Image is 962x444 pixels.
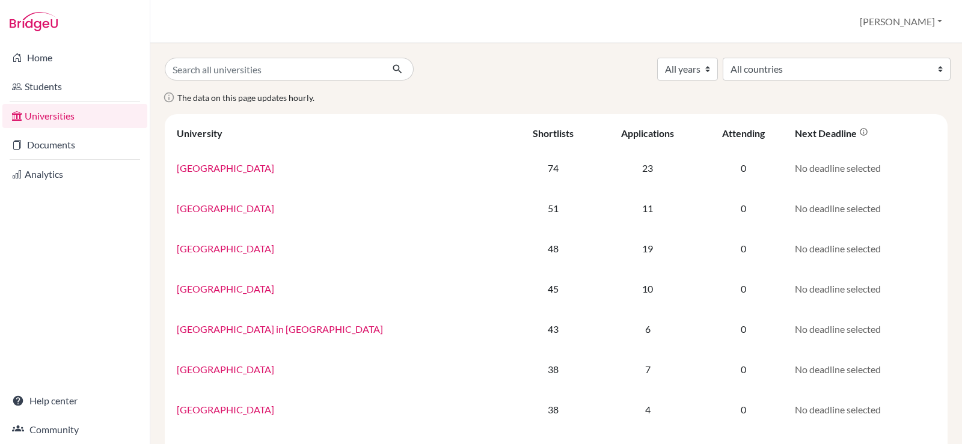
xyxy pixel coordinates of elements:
[165,58,382,81] input: Search all universities
[510,228,596,269] td: 48
[795,404,881,415] span: No deadline selected
[596,148,700,188] td: 23
[2,418,147,442] a: Community
[795,283,881,294] span: No deadline selected
[170,119,510,148] th: University
[795,162,881,174] span: No deadline selected
[596,349,700,389] td: 7
[177,162,274,174] a: [GEOGRAPHIC_DATA]
[2,162,147,186] a: Analytics
[177,93,314,103] span: The data on this page updates hourly.
[510,309,596,349] td: 43
[596,188,700,228] td: 11
[700,228,788,269] td: 0
[510,349,596,389] td: 38
[795,363,881,375] span: No deadline selected
[510,188,596,228] td: 51
[2,389,147,413] a: Help center
[596,309,700,349] td: 6
[795,243,881,254] span: No deadline selected
[177,243,274,254] a: [GEOGRAPHIC_DATA]
[2,104,147,128] a: Universities
[2,46,147,70] a: Home
[596,228,700,269] td: 19
[596,389,700,430] td: 4
[177,404,274,415] a: [GEOGRAPHIC_DATA]
[177,323,383,335] a: [GEOGRAPHIC_DATA] in [GEOGRAPHIC_DATA]
[10,12,58,31] img: Bridge-U
[795,127,868,139] div: Next deadline
[533,127,574,139] div: Shortlists
[700,349,788,389] td: 0
[621,127,674,139] div: Applications
[510,269,596,309] td: 45
[177,202,274,214] a: [GEOGRAPHIC_DATA]
[510,148,596,188] td: 74
[177,283,274,294] a: [GEOGRAPHIC_DATA]
[700,309,788,349] td: 0
[700,188,788,228] td: 0
[700,148,788,188] td: 0
[795,323,881,335] span: No deadline selected
[854,10,948,33] button: [PERSON_NAME]
[700,269,788,309] td: 0
[510,389,596,430] td: 38
[177,363,274,375] a: [GEOGRAPHIC_DATA]
[795,202,881,214] span: No deadline selected
[2,75,147,99] a: Students
[596,269,700,309] td: 10
[722,127,765,139] div: Attending
[700,389,788,430] td: 0
[2,133,147,157] a: Documents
